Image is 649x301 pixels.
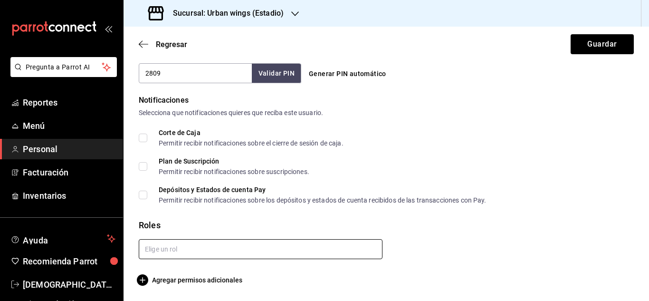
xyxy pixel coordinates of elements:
span: Personal [23,143,115,155]
div: Permitir recibir notificaciones sobre suscripciones. [159,168,309,175]
button: Agregar permisos adicionales [139,274,242,286]
div: Roles [139,219,634,232]
div: Plan de Suscripción [159,158,309,165]
h3: Sucursal: Urban wings (Estadio) [165,8,284,19]
button: Validar PIN [252,64,301,83]
div: Corte de Caja [159,129,344,136]
div: Depósitos y Estados de cuenta Pay [159,186,487,193]
button: Regresar [139,40,187,49]
div: Selecciona que notificaciones quieres que reciba este usuario. [139,108,634,118]
div: Notificaciones [139,95,634,106]
input: Elige un rol [139,239,382,259]
a: Pregunta a Parrot AI [7,69,117,79]
button: Pregunta a Parrot AI [10,57,117,77]
div: Permitir recibir notificaciones sobre el cierre de sesión de caja. [159,140,344,146]
button: Generar PIN automático [305,65,390,83]
span: [DEMOGRAPHIC_DATA][PERSON_NAME] [23,278,115,291]
span: Reportes [23,96,115,109]
span: Pregunta a Parrot AI [26,62,102,72]
span: Recomienda Parrot [23,255,115,268]
div: Permitir recibir notificaciones sobre los depósitos y estados de cuenta recibidos de las transacc... [159,197,487,204]
span: Inventarios [23,189,115,202]
span: Facturación [23,166,115,179]
span: Regresar [156,40,187,49]
input: 3 a 6 dígitos [139,63,252,83]
button: open_drawer_menu [105,25,112,32]
span: Ayuda [23,233,103,244]
button: Guardar [571,34,634,54]
span: Menú [23,119,115,132]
